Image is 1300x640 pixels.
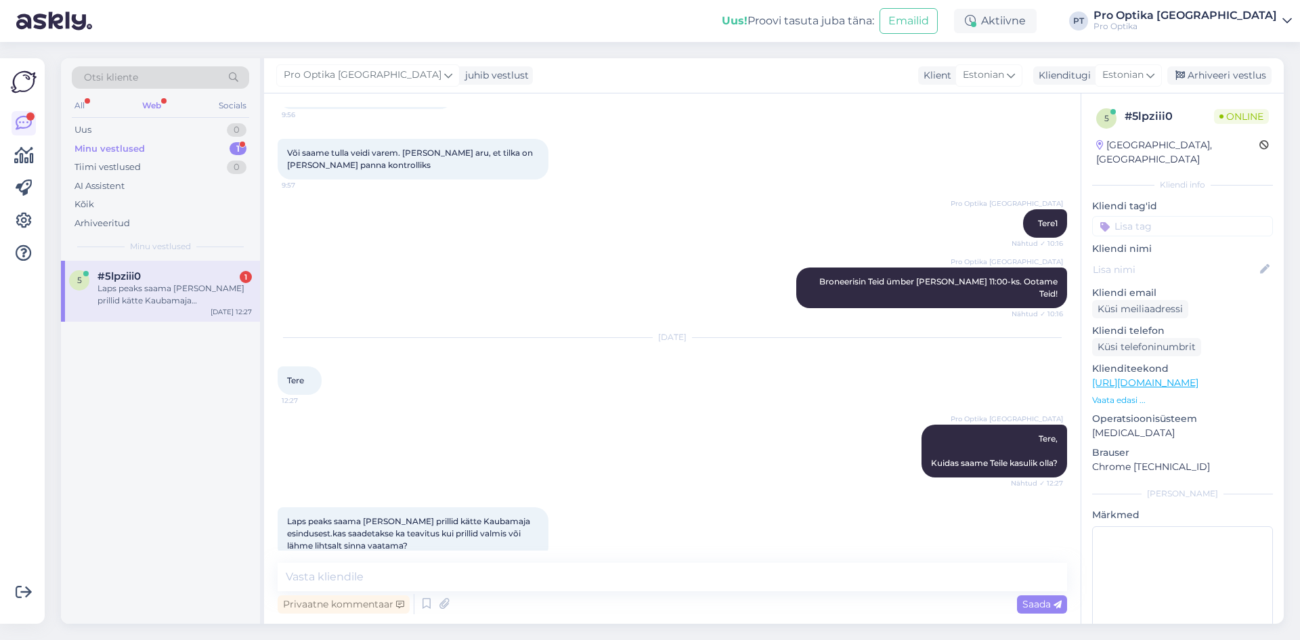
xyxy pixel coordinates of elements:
div: Web [139,97,164,114]
span: 9:56 [282,110,332,120]
img: Askly Logo [11,69,37,95]
span: Pro Optika [GEOGRAPHIC_DATA] [284,68,441,83]
div: 1 [230,142,246,156]
div: Pro Optika [1093,21,1277,32]
div: [GEOGRAPHIC_DATA], [GEOGRAPHIC_DATA] [1096,138,1259,167]
span: Laps peaks saama [PERSON_NAME] prillid kätte Kaubamaja esindusest.kas saadetakse ka teavitus kui ... [287,516,532,551]
span: #5lpziii0 [97,270,141,282]
p: [MEDICAL_DATA] [1092,426,1273,440]
div: Kõik [74,198,94,211]
div: Aktiivne [954,9,1037,33]
div: Minu vestlused [74,142,145,156]
div: Tiimi vestlused [74,161,141,174]
p: Vaata edasi ... [1092,394,1273,406]
div: Kliendi info [1092,179,1273,191]
div: # 5lpziii0 [1125,108,1214,125]
p: Märkmed [1092,508,1273,522]
div: [DATE] 12:27 [211,307,252,317]
span: Nähtud ✓ 10:16 [1012,238,1063,249]
div: PT [1069,12,1088,30]
div: All [72,97,87,114]
div: Laps peaks saama [PERSON_NAME] prillid kätte Kaubamaja esindusest.kas saadetakse ka teavitus kui ... [97,282,252,307]
div: 0 [227,161,246,174]
p: Klienditeekond [1092,362,1273,376]
span: Nähtud ✓ 10:16 [1012,309,1063,319]
span: Või saame tulla veidi varem. [PERSON_NAME] aru, et tilka on [PERSON_NAME] panna kontrolliks [287,148,535,170]
p: Brauser [1092,446,1273,460]
span: Minu vestlused [130,240,191,253]
div: Arhiveeri vestlus [1167,66,1272,85]
span: Pro Optika [GEOGRAPHIC_DATA] [951,257,1063,267]
span: Otsi kliente [84,70,138,85]
button: Emailid [880,8,938,34]
p: Kliendi email [1092,286,1273,300]
span: Online [1214,109,1269,124]
span: Broneerisin Teid ümber [PERSON_NAME] 11:00-ks. Ootame Teid! [819,276,1060,299]
div: Socials [216,97,249,114]
span: Tere1 [1038,218,1058,228]
div: Uus [74,123,91,137]
span: 9:57 [282,180,332,190]
b: Uus! [722,14,747,27]
div: Proovi tasuta juba täna: [722,13,874,29]
div: Arhiveeritud [74,217,130,230]
div: 1 [240,271,252,283]
span: Estonian [963,68,1004,83]
div: juhib vestlust [460,68,529,83]
div: Pro Optika [GEOGRAPHIC_DATA] [1093,10,1277,21]
div: [DATE] [278,331,1067,343]
p: Kliendi nimi [1092,242,1273,256]
span: 5 [1104,113,1109,123]
div: Klient [918,68,951,83]
div: AI Assistent [74,179,125,193]
p: Chrome [TECHNICAL_ID] [1092,460,1273,474]
div: [PERSON_NAME] [1092,488,1273,500]
div: Küsi telefoninumbrit [1092,338,1201,356]
span: 12:27 [282,396,332,406]
div: Klienditugi [1033,68,1091,83]
span: 5 [77,275,82,285]
span: Pro Optika [GEOGRAPHIC_DATA] [951,414,1063,424]
span: Pro Optika [GEOGRAPHIC_DATA] [951,198,1063,209]
p: Kliendi tag'id [1092,199,1273,213]
div: Privaatne kommentaar [278,595,410,614]
div: Küsi meiliaadressi [1092,300,1188,318]
a: [URL][DOMAIN_NAME] [1092,377,1198,389]
p: Operatsioonisüsteem [1092,412,1273,426]
span: Estonian [1102,68,1144,83]
span: Saada [1022,598,1062,610]
input: Lisa nimi [1093,262,1257,277]
p: Kliendi telefon [1092,324,1273,338]
a: Pro Optika [GEOGRAPHIC_DATA]Pro Optika [1093,10,1292,32]
input: Lisa tag [1092,216,1273,236]
div: 0 [227,123,246,137]
span: Tere [287,375,304,385]
span: Nähtud ✓ 12:27 [1011,478,1063,488]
